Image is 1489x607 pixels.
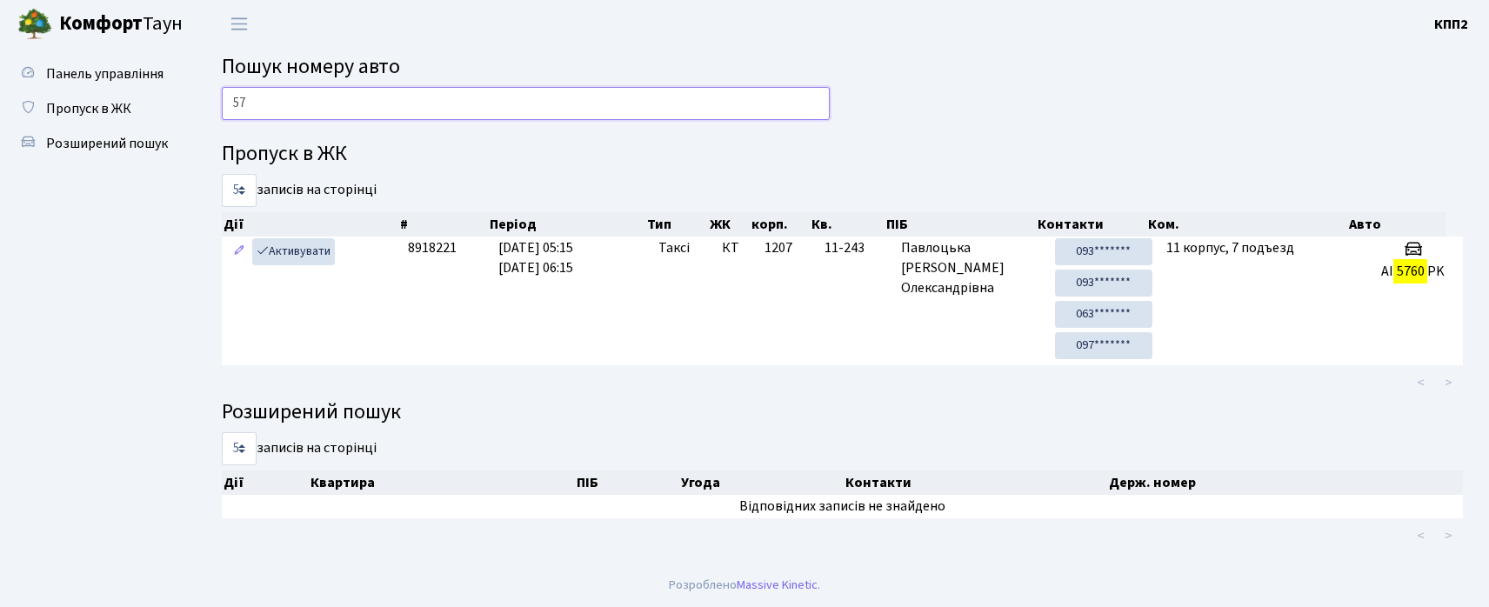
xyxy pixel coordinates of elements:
span: 11-243 [825,238,887,258]
span: 1207 [765,238,792,257]
img: logo.png [17,7,52,42]
h4: Розширений пошук [222,400,1463,425]
a: КПП2 [1434,14,1468,35]
a: Пропуск в ЖК [9,91,183,126]
span: [DATE] 05:15 [DATE] 06:15 [498,238,573,277]
span: 11 корпус, 7 подъезд [1166,238,1294,257]
span: Розширений пошук [46,134,168,153]
select: записів на сторінці [222,174,257,207]
th: Держ. номер [1107,470,1463,495]
td: Відповідних записів не знайдено [222,495,1463,518]
mark: 5760 [1393,259,1426,283]
label: записів на сторінці [222,174,377,207]
span: Таксі [658,238,690,258]
div: Розроблено . [669,576,820,595]
a: Панель управління [9,57,183,91]
th: Дії [222,470,309,495]
button: Переключити навігацію [217,10,261,38]
span: КТ [722,238,751,258]
h5: AI PK [1370,263,1456,280]
b: КПП2 [1434,15,1468,34]
th: # [398,212,488,237]
a: Активувати [252,238,335,265]
th: Тип [645,212,708,237]
th: Дії [222,212,398,237]
a: Редагувати [229,238,250,265]
a: Розширений пошук [9,126,183,161]
th: ПІБ [885,212,1036,237]
span: 8918221 [408,238,457,257]
b: Комфорт [59,10,143,37]
th: ПІБ [575,470,679,495]
label: записів на сторінці [222,432,377,465]
th: корп. [750,212,809,237]
a: Massive Kinetic [737,576,818,594]
th: Кв. [810,212,885,237]
th: Контакти [1036,212,1146,237]
span: Таун [59,10,183,39]
h4: Пропуск в ЖК [222,142,1463,167]
th: Період [488,212,645,237]
span: Павлоцька [PERSON_NAME] Олександрівна [901,238,1040,298]
th: Квартира [309,470,575,495]
th: Угода [679,470,844,495]
span: Панель управління [46,64,164,83]
span: Пошук номеру авто [222,51,400,82]
th: ЖК [708,212,750,237]
th: Контакти [844,470,1107,495]
input: Пошук [222,87,830,120]
th: Авто [1347,212,1446,237]
span: Пропуск в ЖК [46,99,131,118]
th: Ком. [1146,212,1347,237]
select: записів на сторінці [222,432,257,465]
